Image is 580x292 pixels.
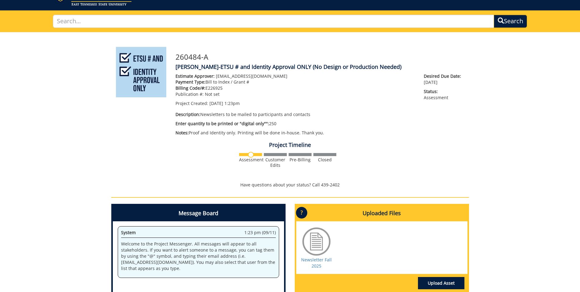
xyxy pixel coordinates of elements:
div: Closed [313,157,336,163]
h4: Project Timeline [111,142,469,148]
span: Desired Due Date: [424,73,464,79]
p: Proof and Identity only. Printing will be done in-house. Thank you. [175,130,415,136]
p: ? [296,207,307,219]
span: Publication #: [175,91,204,97]
button: Search [494,15,527,28]
p: Newsletters to be mailed to participants and contacts [175,111,415,118]
div: Assessment [239,157,262,163]
span: Description: [175,111,200,117]
span: Payment Type: [175,79,205,85]
span: Not set [205,91,220,97]
h3: 260484-A [175,53,464,61]
p: Have questions about your status? Call 439-2402 [111,182,469,188]
span: Notes: [175,130,189,136]
span: Status: [424,88,464,95]
h4: [PERSON_NAME]-ETSU # and Identity Approval ONLY (No Design or Production Needed) [175,64,464,70]
p: Welcome to the Project Messenger. All messages will appear to all stakeholders. If you want to al... [121,241,276,271]
p: E226925 [175,85,415,91]
a: Upload Asset [418,277,464,289]
span: 1:23 pm (09/11) [244,230,276,236]
img: Product featured image [116,47,166,97]
span: Estimate Approver: [175,73,215,79]
p: Assessment [424,88,464,101]
span: Billing Code/#: [175,85,205,91]
p: [DATE] [424,73,464,85]
span: Project Created: [175,100,208,106]
p: [EMAIL_ADDRESS][DOMAIN_NAME] [175,73,415,79]
span: System [121,230,136,235]
h4: Message Board [113,205,284,221]
span: Enter quantity to be printed or "digital only"": [175,121,269,126]
a: Newsletter Fall 2025 [301,257,332,269]
span: [DATE] 1:23pm [209,100,240,106]
div: Pre-Billing [289,157,312,163]
div: Customer Edits [264,157,287,168]
img: no [248,152,254,158]
h4: Uploaded Files [296,205,467,221]
p: 250 [175,121,415,127]
p: Bill to Index / Grant # [175,79,415,85]
input: Search... [53,15,494,28]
